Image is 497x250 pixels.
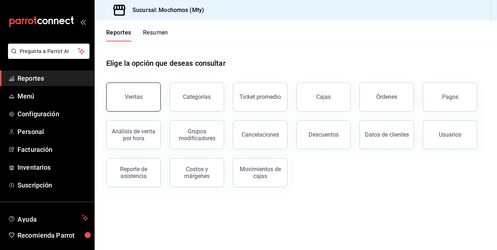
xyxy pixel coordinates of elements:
[439,131,461,138] div: Usuarios
[17,162,88,172] span: Inventarios
[239,93,281,100] div: Ticket promedio
[296,82,351,112] button: Cajas
[127,6,204,15] h3: Sucursal: Mochomos (Mty)
[183,93,211,100] div: Categorías
[111,128,156,142] div: Análisis de venta por hora
[170,120,224,149] button: Grupos modificadores
[106,82,161,112] button: Ventas
[359,120,414,149] button: Datos de clientes
[106,29,131,41] button: Reportes
[316,93,331,100] div: Cajas
[80,19,86,25] button: open_drawer_menu
[233,82,287,112] button: Ticket promedio
[106,158,161,187] button: Reporte de asistencia
[111,166,156,180] div: Reporte de asistencia
[5,53,90,60] a: Pregunta a Parrot AI
[125,93,143,100] div: Ventas
[423,82,477,112] button: Pagos
[17,230,88,240] span: Recomienda Parrot
[8,44,90,59] button: Pregunta a Parrot AI
[238,166,283,180] div: Movimientos de cajas
[242,131,279,138] div: Cancelaciones
[17,91,88,101] span: Menú
[170,82,224,112] button: Categorías
[17,109,88,119] span: Configuración
[442,93,458,100] div: Pagos
[174,128,219,142] div: Grupos modificadores
[17,73,88,83] span: Reportes
[233,120,287,149] button: Cancelaciones
[296,120,351,149] button: Descuentos
[359,82,414,112] button: Órdenes
[170,158,224,187] button: Costos y márgenes
[20,48,78,55] span: Pregunta a Parrot AI
[17,145,88,154] span: Facturación
[233,158,287,187] button: Movimientos de cajas
[309,131,339,138] div: Descuentos
[17,127,88,137] span: Personal
[17,180,88,190] span: Suscripción
[143,29,168,41] button: Resumen
[365,131,409,138] div: Datos de clientes
[106,120,161,149] button: Análisis de venta por hora
[17,214,79,222] span: Ayuda
[376,93,397,100] div: Órdenes
[106,29,168,41] div: navigation tabs
[106,58,226,69] h1: Elige la opción que deseas consultar
[423,120,477,149] button: Usuarios
[174,166,219,180] div: Costos y márgenes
